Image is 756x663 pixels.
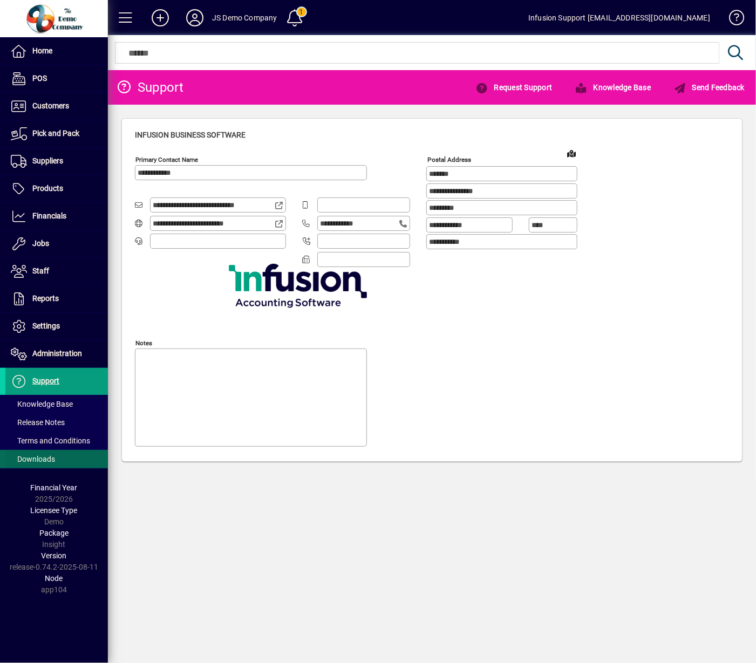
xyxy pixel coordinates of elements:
[212,9,277,26] div: JS Demo Company
[178,8,212,28] button: Profile
[32,377,59,385] span: Support
[31,483,78,492] span: Financial Year
[721,2,743,37] a: Knowledge Base
[32,184,63,193] span: Products
[572,78,653,97] button: Knowledge Base
[32,101,69,110] span: Customers
[143,8,178,28] button: Add
[116,79,184,96] div: Support
[5,148,108,175] a: Suppliers
[42,551,67,560] span: Version
[135,339,152,347] mat-label: Notes
[32,129,79,138] span: Pick and Pack
[563,145,580,162] a: View on map
[475,83,552,92] span: Request Support
[5,340,108,367] a: Administration
[31,506,78,515] span: Licensee Type
[32,74,47,83] span: POS
[11,400,73,408] span: Knowledge Base
[671,78,747,97] button: Send Feedback
[11,418,65,427] span: Release Notes
[32,266,49,275] span: Staff
[5,258,108,285] a: Staff
[575,83,651,92] span: Knowledge Base
[5,285,108,312] a: Reports
[32,349,82,358] span: Administration
[11,455,55,463] span: Downloads
[32,156,63,165] span: Suppliers
[5,203,108,230] a: Financials
[135,131,246,139] span: Infusion Business Software
[5,395,108,413] a: Knowledge Base
[135,156,198,163] mat-label: Primary Contact Name
[563,78,662,97] a: Knowledge Base
[11,436,90,445] span: Terms and Conditions
[5,450,108,468] a: Downloads
[528,9,710,26] div: Infusion Support [EMAIL_ADDRESS][DOMAIN_NAME]
[673,83,745,92] span: Send Feedback
[32,46,52,55] span: Home
[45,574,63,583] span: Node
[5,432,108,450] a: Terms and Conditions
[32,322,60,330] span: Settings
[5,413,108,432] a: Release Notes
[5,313,108,340] a: Settings
[473,78,555,97] button: Request Support
[5,120,108,147] a: Pick and Pack
[5,93,108,120] a: Customers
[5,230,108,257] a: Jobs
[5,38,108,65] a: Home
[32,211,66,220] span: Financials
[5,65,108,92] a: POS
[32,239,49,248] span: Jobs
[5,175,108,202] a: Products
[32,294,59,303] span: Reports
[39,529,69,537] span: Package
